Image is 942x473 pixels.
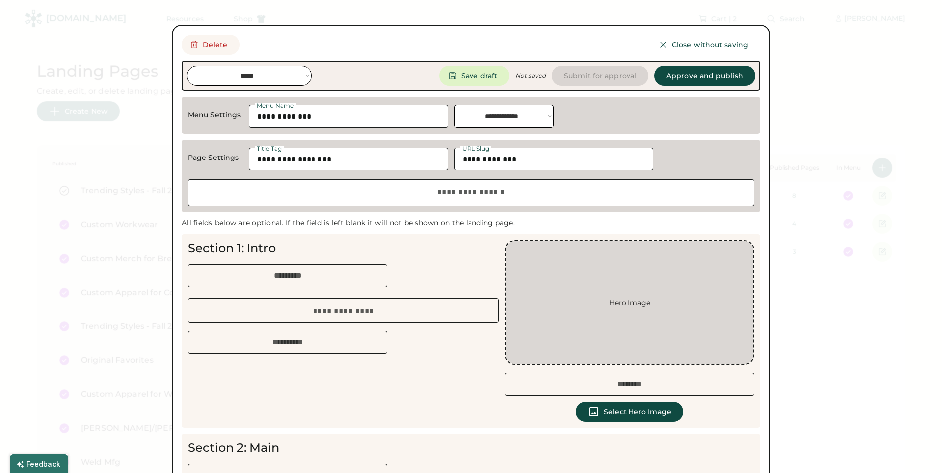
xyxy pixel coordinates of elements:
div: Section 2: Main [188,440,279,456]
div: Not saved [515,72,546,80]
div: Page Settings [188,153,243,163]
div: URL Slug [460,146,491,152]
div: Menu Name [255,103,296,109]
button: Approve and publish [654,66,755,86]
span: Close without saving [672,41,748,48]
span: Select Hero Image [604,408,671,415]
span: Delete [203,41,228,48]
button: Close without saving [651,35,760,55]
button: Delete [182,35,240,55]
div: All fields below are optional. If the field is left blank it will not be shown on the landing page. [182,218,515,228]
button: Save draft [439,66,509,86]
span: Save draft [461,72,497,79]
button: Submit for approval [552,66,648,86]
div: Title Tag [255,146,284,152]
button: Select Hero Image [576,402,683,422]
div: Section 1: Intro [188,240,276,256]
div: Menu Settings [188,110,243,120]
iframe: Front Chat [895,428,938,471]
